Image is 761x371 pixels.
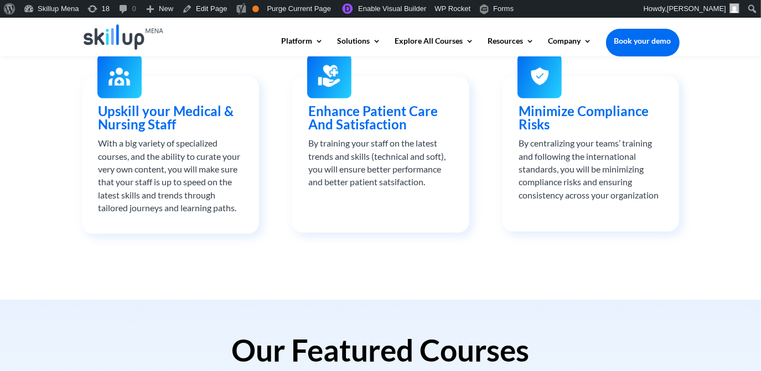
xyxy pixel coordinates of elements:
[606,29,680,53] a: Book your demo
[517,54,562,98] img: icon - Skillup (5)
[282,37,324,56] a: Platform
[395,37,474,56] a: Explore All Courses
[252,6,259,12] div: OK
[84,24,164,50] img: Skillup Mena
[706,318,761,371] iframe: Chat Widget
[82,335,680,371] h2: Our Featured Courses
[338,37,381,56] a: Solutions
[308,103,438,132] span: Enhance Patient Care And Satisfaction
[97,54,142,98] img: icon - Skillup (3)
[308,137,452,189] div: By training your staff on the latest trends and skills (technical and soft), you will ensure bett...
[667,4,726,13] span: [PERSON_NAME]
[99,103,234,132] span: Upskill your Medical & Nursing Staff
[519,137,662,201] div: By centralizing your teams’ training and following the international standards, you will be minim...
[519,103,649,132] span: Minimize Compliance Risks
[488,37,535,56] a: Resources
[307,54,351,98] img: icon - Skillup (4)
[548,37,592,56] a: Company
[99,137,242,214] div: With a big variety of specialized courses, and the ability to curate your very own content, you w...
